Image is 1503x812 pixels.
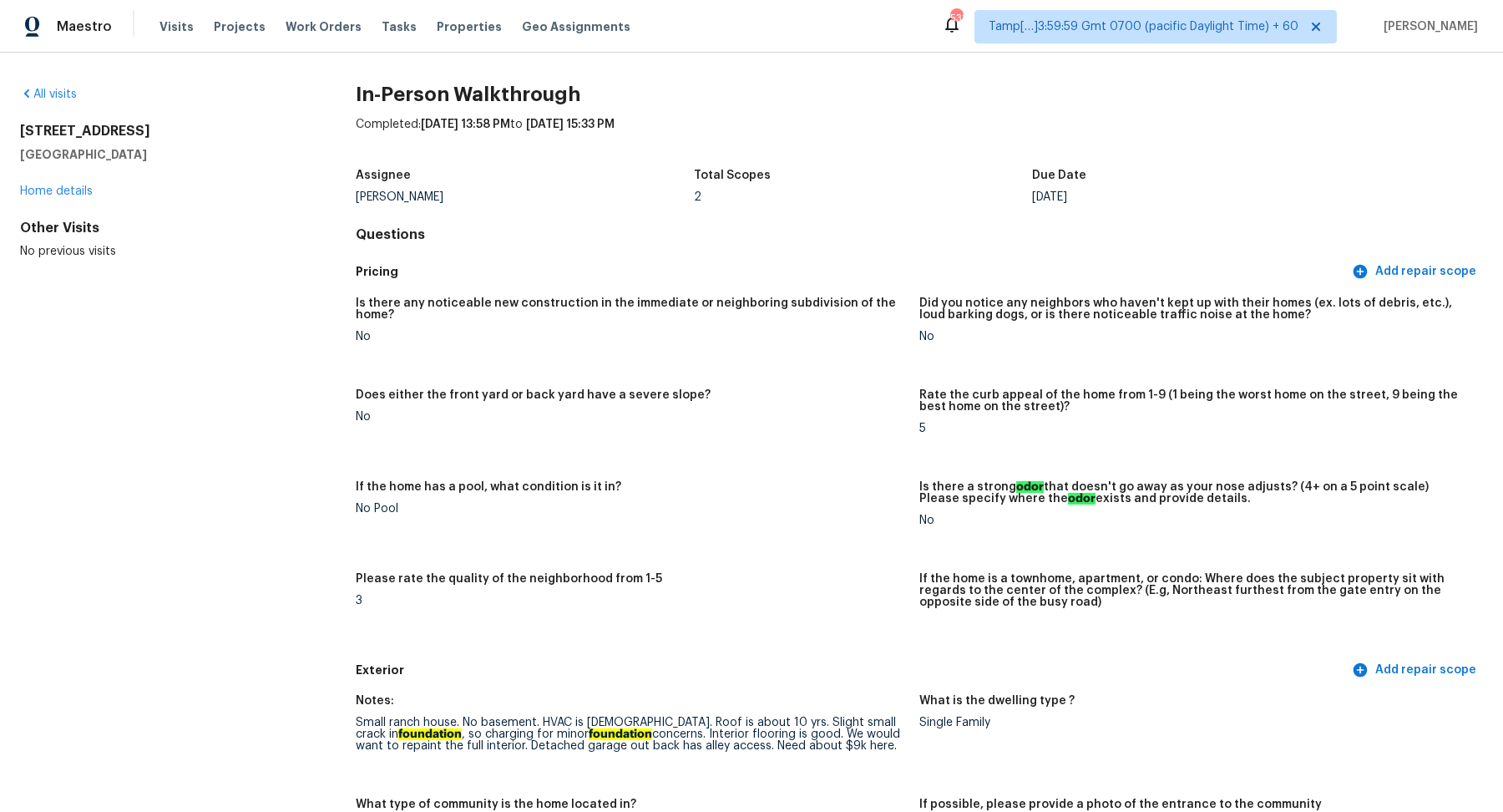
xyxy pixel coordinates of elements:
[989,18,1298,35] span: Tamp[…]3:59:59 Gmt 0700 (pacific Daylight Time) + 60
[356,116,1483,160] div: Completed: to
[1355,261,1476,282] span: Add repair scope
[356,503,906,515] div: No Pool
[214,18,266,35] span: Projects
[1032,170,1086,181] h5: Due Date
[950,10,962,27] div: 531
[356,411,906,423] div: No
[159,18,194,35] span: Visits
[1068,493,1096,505] ah_el_jm_1744356538015: odor
[694,191,1032,203] div: 2
[286,18,362,35] span: Work Orders
[356,263,1349,281] h5: Pricing
[356,662,1349,679] h5: Exterior
[919,423,1470,434] div: 5
[356,86,1483,103] h2: In-Person Walkthrough
[20,146,302,163] h5: [GEOGRAPHIC_DATA]
[356,573,662,585] h5: Please rate the quality of the neighborhood from 1-5
[356,331,906,343] div: No
[356,717,906,752] div: Small ranch house. No basement. HVAC is [DEMOGRAPHIC_DATA]. Roof is about 10 yrs. Slight small cr...
[356,481,621,493] h5: If the home has a pool, what condition is it in?
[919,695,1075,707] h5: What is the dwelling type ?
[1349,655,1483,686] button: Add repair scope
[356,191,694,203] div: [PERSON_NAME]
[919,573,1470,608] h5: If the home is a townhome, apartment, or condo: Where does the subject property sit with regards ...
[356,799,636,810] h5: What type of community is the home located in?
[421,119,510,130] span: [DATE] 13:58 PM
[356,170,411,181] h5: Assignee
[1355,660,1476,681] span: Add repair scope
[1032,191,1370,203] div: [DATE]
[919,331,1470,343] div: No
[919,515,1470,526] div: No
[20,246,116,257] span: No previous visits
[919,297,1470,321] h5: Did you notice any neighbors who haven't kept up with their homes (ex. lots of debris, etc.), lou...
[20,89,77,100] a: All visits
[1377,18,1478,35] span: [PERSON_NAME]
[356,226,1483,243] h4: Questions
[356,595,906,606] div: 3
[356,389,711,401] h5: Does either the front yard or back yard have a severe slope?
[526,119,615,130] span: [DATE] 15:33 PM
[356,695,394,707] h5: Notes:
[20,220,302,236] div: Other Visits
[1016,481,1044,493] ah_el_jm_1744356538015: odor
[20,185,93,197] a: Home details
[919,799,1322,810] h5: If possible, please provide a photo of the entrance to the community
[694,170,771,181] h5: Total Scopes
[919,481,1470,505] h5: Is there a strong that doesn't go away as your nose adjusts? (4+ on a 5 point scale) Please speci...
[589,728,652,740] ah_el_jm_1744356462066: foundation
[437,18,502,35] span: Properties
[382,21,417,33] span: Tasks
[919,389,1470,413] h5: Rate the curb appeal of the home from 1-9 (1 being the worst home on the street, 9 being the best...
[20,123,302,140] h2: [STREET_ADDRESS]
[398,728,462,740] ah_el_jm_1744356462066: foundation
[356,297,906,321] h5: Is there any noticeable new construction in the immediate or neighboring subdivision of the home?
[57,18,112,35] span: Maestro
[522,18,630,35] span: Geo Assignments
[919,717,1470,728] div: Single Family
[1349,256,1483,287] button: Add repair scope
